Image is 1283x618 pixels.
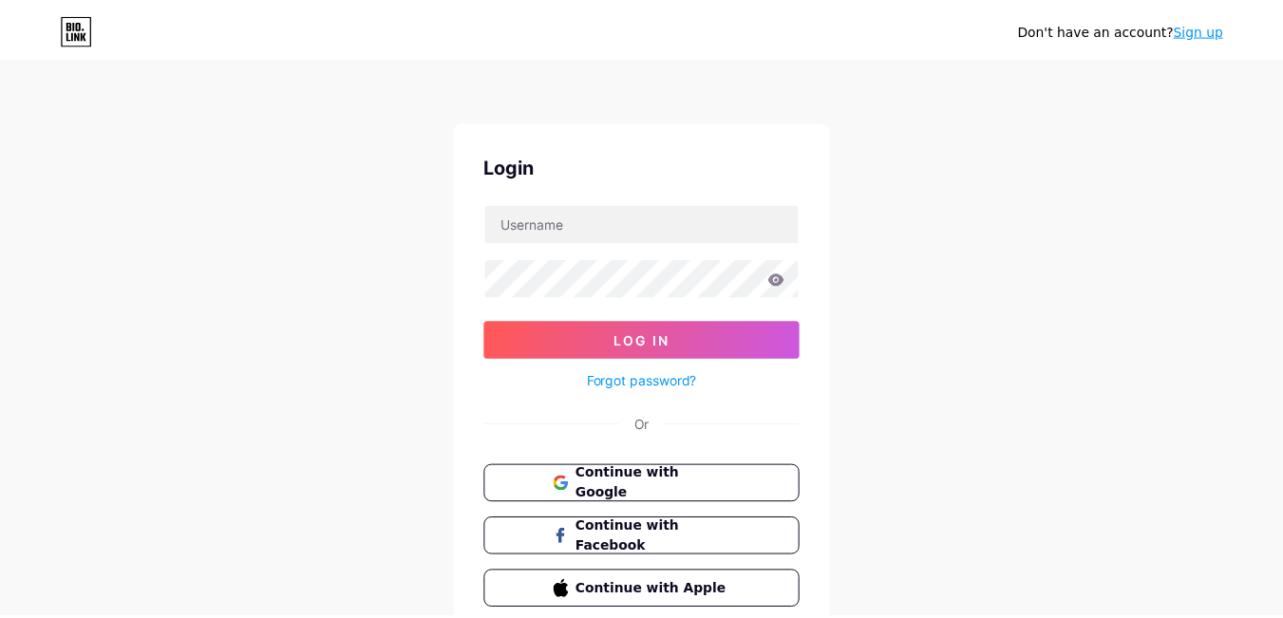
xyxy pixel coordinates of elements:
[489,152,808,180] div: Login
[489,465,808,503] button: Continue with Google
[490,204,807,242] input: Username
[582,464,739,504] span: Continue with Google
[641,415,656,435] div: Or
[582,581,739,601] span: Continue with Apple
[489,321,808,359] button: Log In
[489,518,808,556] button: Continue with Facebook
[621,332,677,348] span: Log In
[582,517,739,557] span: Continue with Facebook
[489,571,808,609] button: Continue with Apple
[1186,21,1236,36] a: Sign up
[594,370,705,390] a: Forgot password?
[1028,19,1236,39] div: Don't have an account?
